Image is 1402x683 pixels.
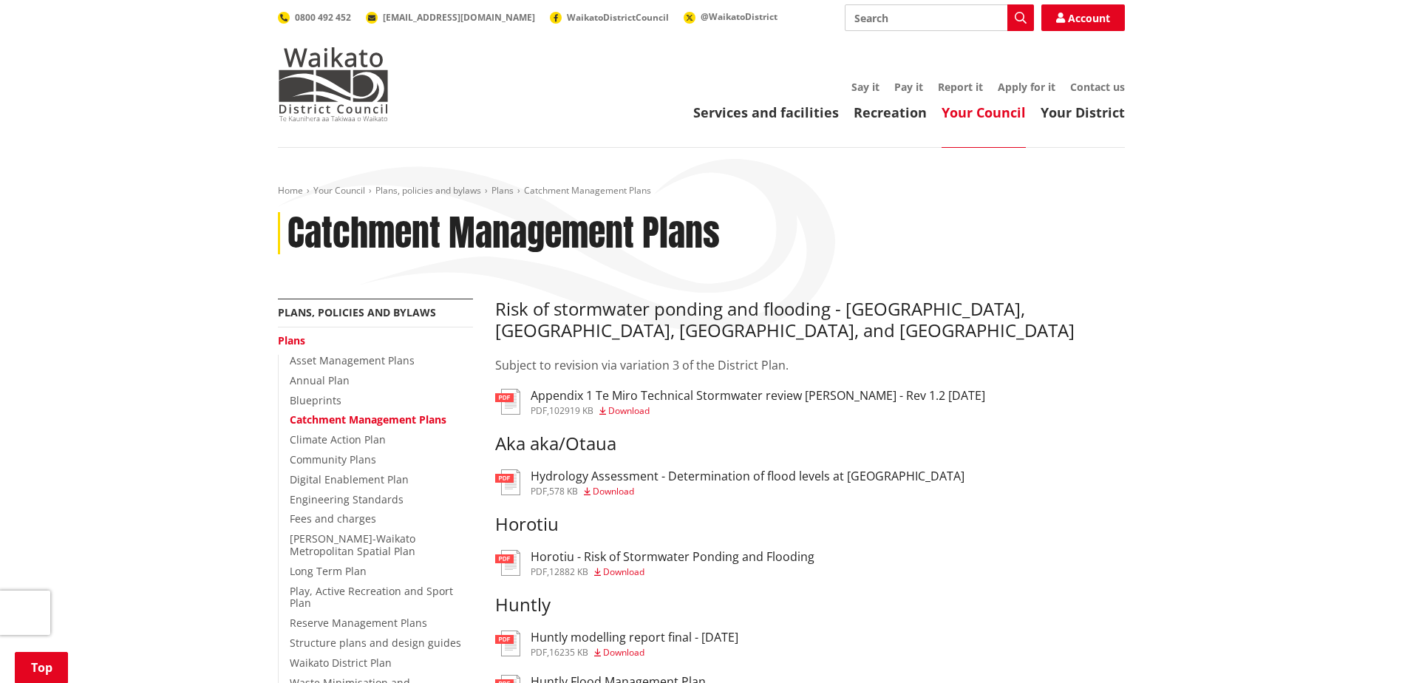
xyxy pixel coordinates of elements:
[278,185,1125,197] nav: breadcrumb
[854,103,927,121] a: Recreation
[603,646,644,659] span: Download
[495,550,814,577] a: Horotiu - Risk of Stormwater Ponding and Flooding pdf,12882 KB Download
[290,656,392,670] a: Waikato District Plan
[495,469,520,495] img: document-pdf.svg
[1334,621,1387,674] iframe: Messenger Launcher
[531,568,814,577] div: ,
[278,47,389,121] img: Waikato District Council - Te Kaunihera aa Takiwaa o Waikato
[549,565,588,578] span: 12882 KB
[495,631,738,657] a: Huntly modelling report final - [DATE] pdf,16235 KB Download
[531,646,547,659] span: pdf
[531,565,547,578] span: pdf
[593,485,634,497] span: Download
[531,469,964,483] h3: Hydrology Assessment - Determination of flood levels at [GEOGRAPHIC_DATA]
[495,469,964,496] a: Hydrology Assessment - Determination of flood levels at [GEOGRAPHIC_DATA] pdf,578 KB Download
[278,333,305,347] a: Plans
[375,184,481,197] a: Plans, policies and bylaws
[290,452,376,466] a: Community Plans
[938,80,983,94] a: Report it
[531,648,738,657] div: ,
[290,472,409,486] a: Digital Enablement Plan
[531,404,547,417] span: pdf
[894,80,923,94] a: Pay it
[603,565,644,578] span: Download
[313,184,365,197] a: Your Council
[290,564,367,578] a: Long Term Plan
[550,11,669,24] a: WaikatoDistrictCouncil
[15,652,68,683] a: Top
[290,492,404,506] a: Engineering Standards
[998,80,1055,94] a: Apply for it
[851,80,879,94] a: Say it
[549,404,593,417] span: 102919 KB
[531,389,985,403] h3: Appendix 1 Te Miro Technical Stormwater review [PERSON_NAME] - Rev 1.2 [DATE]
[1070,80,1125,94] a: Contact us
[287,212,720,255] h1: Catchment Management Plans
[942,103,1026,121] a: Your Council
[845,4,1034,31] input: Search input
[491,184,514,197] a: Plans
[549,646,588,659] span: 16235 KB
[495,356,1125,374] p: Subject to revision via variation 3 of the District Plan.
[524,184,651,197] span: Catchment Management Plans
[295,11,351,24] span: 0800 492 452
[531,631,738,645] h3: Huntly modelling report final - [DATE]
[1041,4,1125,31] a: Account
[531,485,547,497] span: pdf
[495,389,520,415] img: document-pdf.svg
[290,636,461,650] a: Structure plans and design guides
[684,10,777,23] a: @WaikatoDistrict
[495,299,1125,341] h3: Risk of stormwater ponding and flooding - [GEOGRAPHIC_DATA], [GEOGRAPHIC_DATA], [GEOGRAPHIC_DATA]...
[290,531,415,558] a: [PERSON_NAME]-Waikato Metropolitan Spatial Plan
[278,11,351,24] a: 0800 492 452
[701,10,777,23] span: @WaikatoDistrict
[290,584,453,611] a: Play, Active Recreation and Sport Plan
[290,393,341,407] a: Blueprints
[531,550,814,564] h3: Horotiu - Risk of Stormwater Ponding and Flooding
[278,184,303,197] a: Home
[290,373,350,387] a: Annual Plan
[693,103,839,121] a: Services and facilities
[531,407,985,415] div: ,
[495,389,985,415] a: Appendix 1 Te Miro Technical Stormwater review [PERSON_NAME] - Rev 1.2 [DATE] pdf,102919 KB Download
[1041,103,1125,121] a: Your District
[495,594,1125,616] h3: Huntly
[531,487,964,496] div: ,
[383,11,535,24] span: [EMAIL_ADDRESS][DOMAIN_NAME]
[290,412,446,427] a: Catchment Management Plans
[495,631,520,656] img: document-pdf.svg
[495,514,1125,535] h3: Horotiu
[290,512,376,526] a: Fees and charges
[495,550,520,576] img: document-pdf.svg
[366,11,535,24] a: [EMAIL_ADDRESS][DOMAIN_NAME]
[567,11,669,24] span: WaikatoDistrictCouncil
[495,433,1125,455] h3: Aka aka/Otaua
[290,616,427,630] a: Reserve Management Plans
[278,305,436,319] a: Plans, policies and bylaws
[290,353,415,367] a: Asset Management Plans
[549,485,578,497] span: 578 KB
[608,404,650,417] span: Download
[290,432,386,446] a: Climate Action Plan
